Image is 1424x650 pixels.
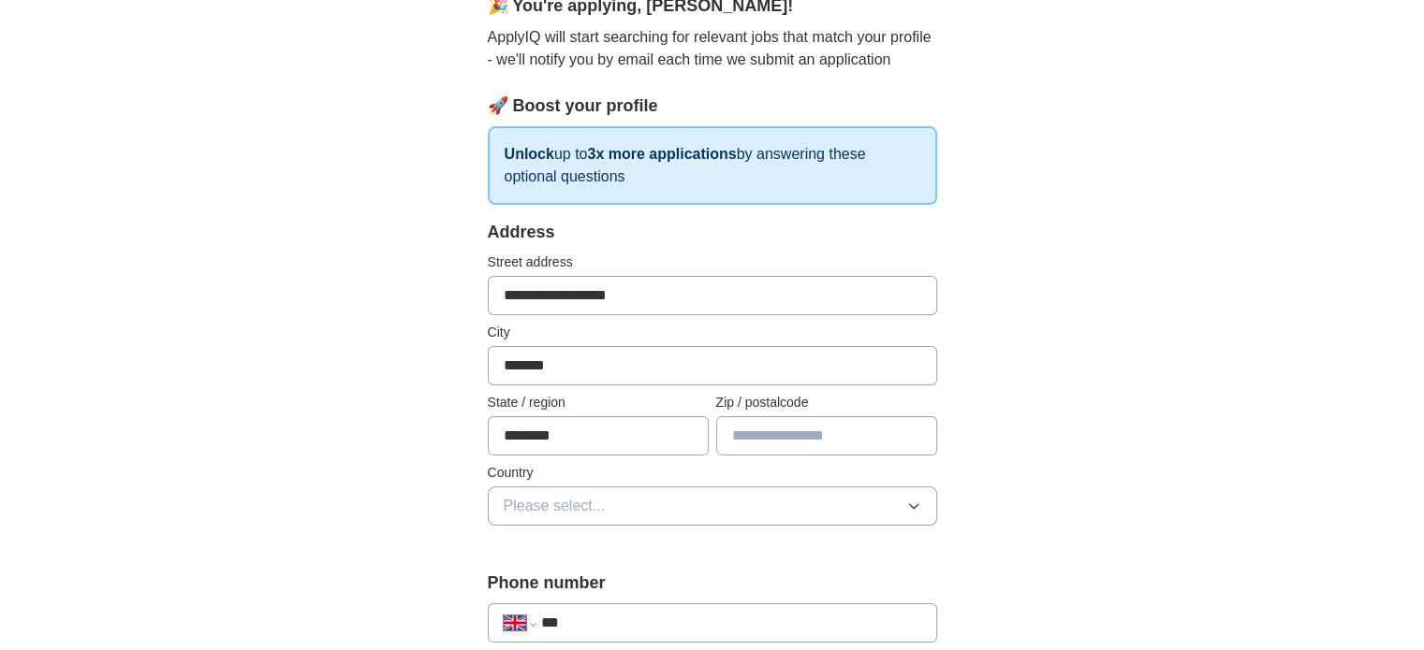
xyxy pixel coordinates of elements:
[488,463,937,483] label: Country
[488,323,937,342] label: City
[488,486,937,526] button: Please select...
[488,220,937,245] div: Address
[488,253,937,272] label: Street address
[488,571,937,596] label: Phone number
[504,495,606,517] span: Please select...
[505,146,554,162] strong: Unlock
[716,393,937,412] label: Zip / postalcode
[488,126,937,205] p: up to by answering these optional questions
[488,94,937,119] div: 🚀 Boost your profile
[587,146,736,162] strong: 3x more applications
[488,26,937,71] p: ApplyIQ will start searching for relevant jobs that match your profile - we'll notify you by emai...
[488,393,709,412] label: State / region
